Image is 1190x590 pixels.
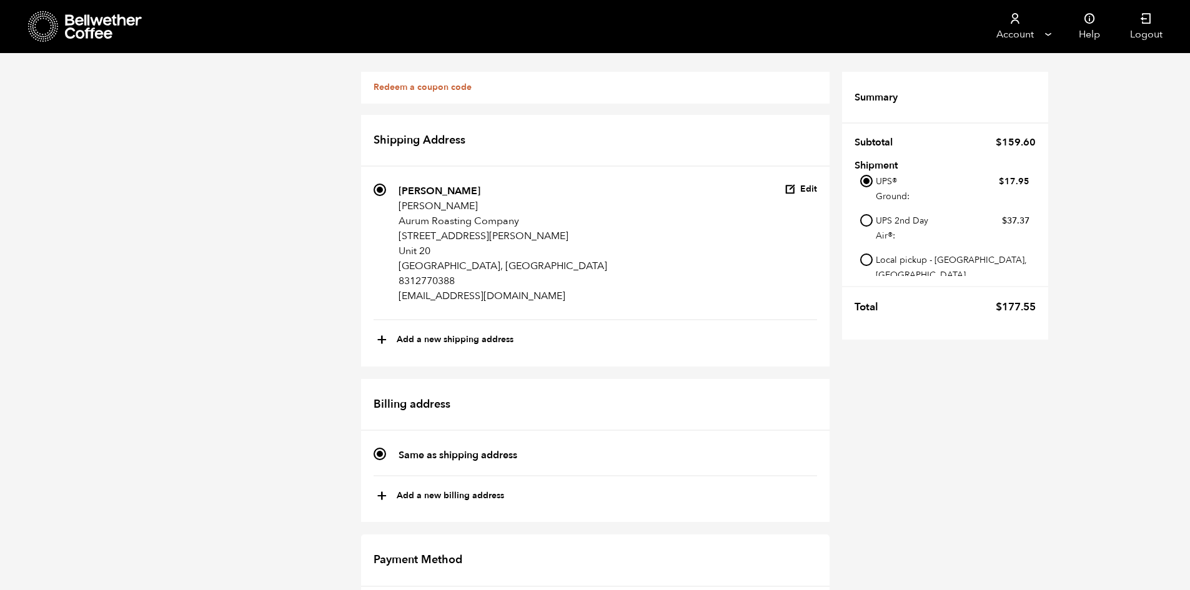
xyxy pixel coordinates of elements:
[399,288,607,303] p: [EMAIL_ADDRESS][DOMAIN_NAME]
[996,135,1002,149] span: $
[361,379,830,431] h2: Billing address
[377,486,504,507] button: +Add a new billing address
[999,175,1029,187] bdi: 17.95
[999,175,1004,187] span: $
[876,173,1029,204] label: UPS® Ground:
[361,115,830,167] h2: Shipping Address
[374,448,386,460] input: Same as shipping address
[377,330,387,351] span: +
[996,300,1036,314] bdi: 177.55
[876,212,1029,243] label: UPS 2nd Day Air®:
[374,81,472,93] a: Redeem a coupon code
[399,258,607,273] p: [GEOGRAPHIC_DATA], [GEOGRAPHIC_DATA]
[855,160,926,169] th: Shipment
[399,273,607,288] p: 8312770388
[374,184,386,196] input: [PERSON_NAME] [PERSON_NAME] Aurum Roasting Company [STREET_ADDRESS][PERSON_NAME] Unit 20 [GEOGRAP...
[855,293,886,321] th: Total
[361,534,830,587] h2: Payment Method
[996,135,1036,149] bdi: 159.60
[399,199,607,214] p: [PERSON_NAME]
[399,184,480,198] strong: [PERSON_NAME]
[377,486,387,507] span: +
[785,184,817,195] button: Edit
[399,214,607,229] p: Aurum Roasting Company
[377,330,513,351] button: +Add a new shipping address
[855,129,900,155] th: Subtotal
[855,84,905,111] th: Summary
[399,448,517,462] strong: Same as shipping address
[1002,215,1029,227] bdi: 37.37
[399,229,607,243] p: [STREET_ADDRESS][PERSON_NAME]
[1002,215,1007,227] span: $
[996,300,1002,314] span: $
[399,243,607,258] p: Unit 20
[876,252,1029,283] label: Local pickup - [GEOGRAPHIC_DATA], [GEOGRAPHIC_DATA]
